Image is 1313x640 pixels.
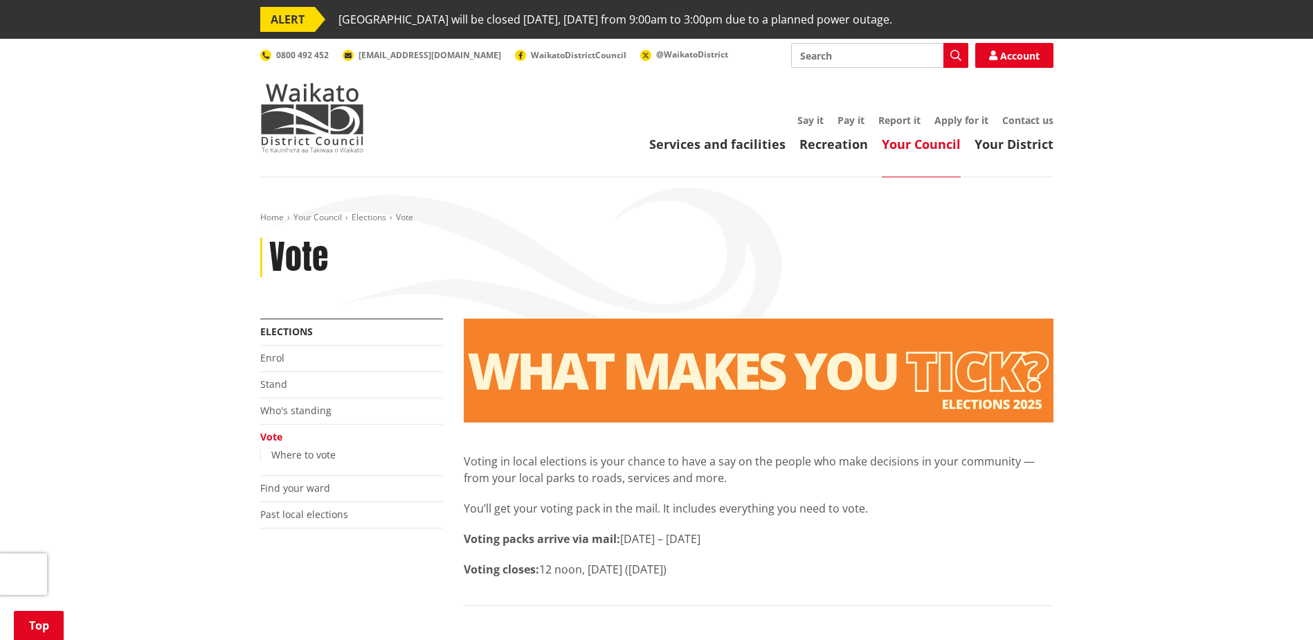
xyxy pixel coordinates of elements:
[260,351,284,364] a: Enrol
[878,114,921,127] a: Report it
[293,211,342,223] a: Your Council
[515,49,626,61] a: WaikatoDistrictCouncil
[260,83,364,152] img: Waikato District Council - Te Kaunihera aa Takiwaa o Waikato
[260,212,1053,224] nav: breadcrumb
[260,377,287,391] a: Stand
[271,448,336,461] a: Where to vote
[260,481,330,495] a: Find your ward
[260,404,332,417] a: Who's standing
[14,611,64,640] a: Top
[975,136,1053,152] a: Your District
[464,453,1053,486] p: Voting in local elections is your chance to have a say on the people who make decisions in your c...
[464,531,620,546] strong: Voting packs arrive via mail:
[352,211,386,223] a: Elections
[464,562,539,577] strong: Voting closes:
[531,49,626,61] span: WaikatoDistrictCouncil
[464,531,1053,547] p: [DATE] – [DATE]
[799,136,868,152] a: Recreation
[343,49,501,61] a: [EMAIL_ADDRESS][DOMAIN_NAME]
[791,43,968,68] input: Search input
[640,48,728,60] a: @WaikatoDistrict
[260,49,329,61] a: 0800 492 452
[837,114,864,127] a: Pay it
[276,49,329,61] span: 0800 492 452
[934,114,988,127] a: Apply for it
[260,430,282,443] a: Vote
[975,43,1053,68] a: Account
[656,48,728,60] span: @WaikatoDistrict
[269,238,328,278] h1: Vote
[1002,114,1053,127] a: Contact us
[260,325,313,338] a: Elections
[797,114,824,127] a: Say it
[649,136,786,152] a: Services and facilities
[464,500,1053,517] p: You’ll get your voting pack in the mail. It includes everything you need to vote.
[338,7,892,32] span: [GEOGRAPHIC_DATA] will be closed [DATE], [DATE] from 9:00am to 3:00pm due to a planned power outage.
[882,136,961,152] a: Your Council
[1249,582,1299,632] iframe: Messenger Launcher
[396,211,413,223] span: Vote
[359,49,501,61] span: [EMAIL_ADDRESS][DOMAIN_NAME]
[260,508,348,521] a: Past local elections
[464,319,1053,423] img: Vote banner
[260,7,315,32] span: ALERT
[260,211,284,223] a: Home
[539,562,667,577] span: 12 noon, [DATE] ([DATE])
